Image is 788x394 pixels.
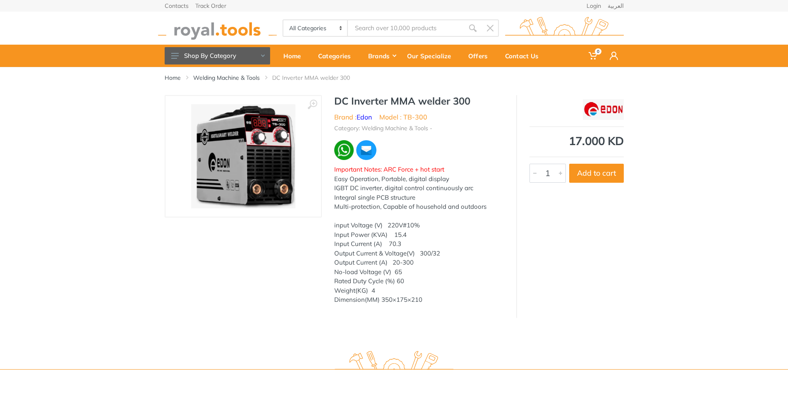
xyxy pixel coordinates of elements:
div: Input Power (KVA) 15.4 [334,230,504,240]
img: wa.webp [334,140,354,160]
div: Weight(KG) 4 [334,286,504,296]
a: Home [278,45,312,67]
img: royal.tools Logo [158,17,277,40]
a: Our Specialize [401,45,462,67]
h1: DC Inverter MMA welder 300 [334,95,504,107]
div: Offers [462,47,499,64]
a: Contacts [165,3,189,9]
span: Important Notes: ARC Force + hot start [334,165,444,173]
div: 17.000 KD [529,135,624,147]
div: Contact Us [499,47,550,64]
div: Output Current (A) 20-300 [334,258,504,267]
select: Category [283,20,348,36]
a: 0 [583,45,604,67]
div: Rated Duty Cycle (%) 60 [334,277,504,286]
a: Home [165,74,181,82]
a: Login [587,3,601,9]
div: IGBT DC inverter, digital control continuously arc [334,184,504,193]
div: No-load Voltage (V) 65 [334,267,504,277]
a: Contact Us [499,45,550,67]
div: Our Specialize [401,47,462,64]
div: input Voltage (V) 220V#10% [334,221,504,230]
button: Shop By Category [165,47,270,64]
li: Model : TB-300 [379,112,427,122]
div: Integral single PCB structure [334,193,504,203]
img: Edon [583,99,624,120]
img: ma.webp [355,139,377,161]
a: Welding Machine & Tools [193,74,260,82]
div: Categories [312,47,362,64]
a: العربية [608,3,624,9]
li: Brand : [334,112,372,122]
nav: breadcrumb [165,74,624,82]
a: Offers [462,45,499,67]
a: Categories [312,45,362,67]
div: Dimension(MM) 350×175×210 [334,295,504,305]
div: Multi-protection, Capable of household and outdoors [334,202,504,221]
a: Edon [357,113,372,121]
a: Track Order [195,3,226,9]
button: Add to cart [569,164,624,183]
div: Home [278,47,312,64]
div: Input Current (A) 70.3 [334,239,504,249]
div: Output Current & Voltage(V) 300/32 [334,249,504,258]
img: Royal Tools - DC Inverter MMA welder 300 [191,104,295,208]
div: Brands [362,47,401,64]
div: Easy Operation, Portable, digital display [334,174,504,184]
input: Site search [348,19,464,37]
img: royal.tools Logo [335,351,453,374]
span: 0 [595,48,601,55]
li: DC Inverter MMA welder 300 [272,74,362,82]
img: royal.tools Logo [505,17,624,40]
li: Category: Welding Machine & Tools - [334,124,432,133]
